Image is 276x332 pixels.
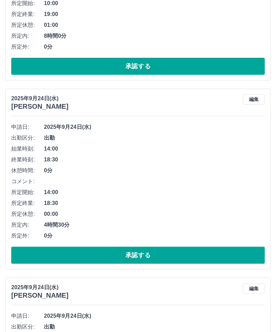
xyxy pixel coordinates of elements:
[243,94,265,105] button: 編集
[44,145,265,153] span: 14:00
[11,10,44,18] span: 所定終業:
[44,188,265,196] span: 14:00
[44,32,265,40] span: 8時間0分
[11,247,265,264] button: 承認する
[44,312,265,320] span: 2025年9月24日(水)
[11,145,44,153] span: 始業時刻:
[11,43,44,51] span: 所定外:
[11,292,68,299] h3: [PERSON_NAME]
[11,199,44,207] span: 所定終業:
[44,156,265,164] span: 18:30
[44,232,265,240] span: 0分
[44,123,265,131] span: 2025年9月24日(水)
[11,210,44,218] span: 所定休憩:
[11,221,44,229] span: 所定内:
[11,134,44,142] span: 出勤区分:
[11,232,44,240] span: 所定外:
[44,323,265,331] span: 出勤
[11,32,44,40] span: 所定内:
[11,94,68,103] p: 2025年9月24日(水)
[11,123,44,131] span: 申請日:
[11,177,44,186] span: コメント:
[243,283,265,294] button: 編集
[44,43,265,51] span: 0分
[11,58,265,75] button: 承認する
[11,283,68,292] p: 2025年9月24日(水)
[11,323,44,331] span: 出勤区分:
[44,199,265,207] span: 18:30
[11,167,44,175] span: 休憩時間:
[11,21,44,29] span: 所定休憩:
[44,167,265,175] span: 0分
[44,134,265,142] span: 出勤
[44,210,265,218] span: 00:00
[44,221,265,229] span: 4時間30分
[44,21,265,29] span: 01:00
[11,188,44,196] span: 所定開始:
[11,156,44,164] span: 終業時刻:
[11,103,68,110] h3: [PERSON_NAME]
[44,10,265,18] span: 19:00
